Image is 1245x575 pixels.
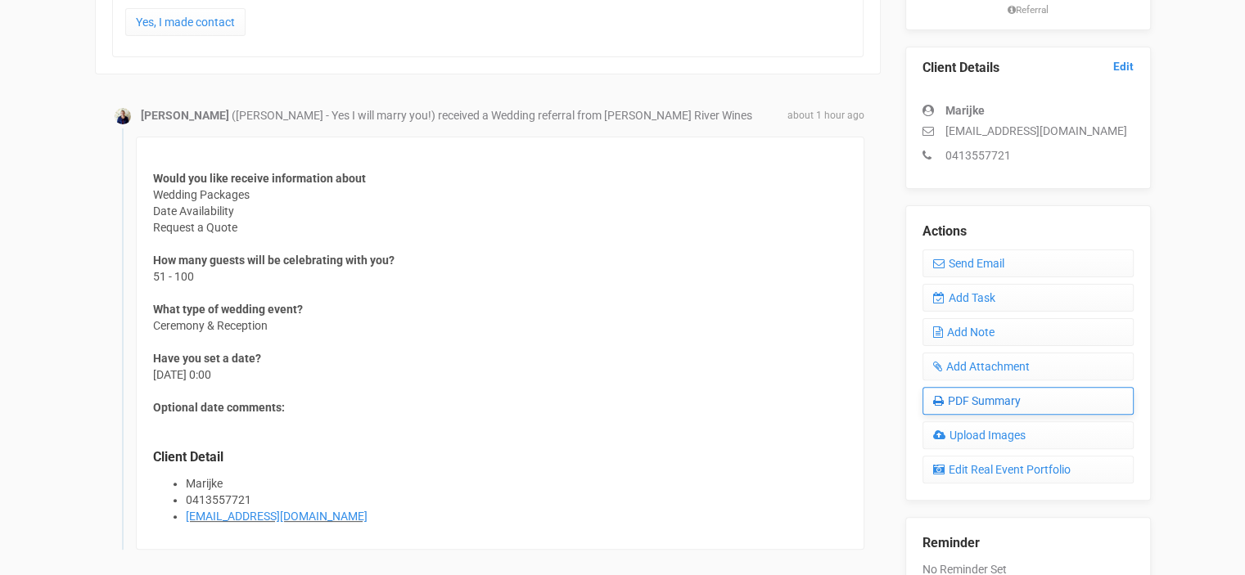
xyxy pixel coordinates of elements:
a: Edit Real Event Portfolio [922,456,1134,483]
span: ([PERSON_NAME] - Yes I will marry you!) received a Wedding referral from [PERSON_NAME] River Wines [232,109,752,122]
img: open-uri20200401-4-bba0o7 [115,108,131,124]
span: Ceremony & Reception [153,301,303,334]
a: Add Task [922,284,1134,312]
span: Wedding Packages [153,170,366,203]
strong: What type of wedding event? [153,303,303,316]
strong: [PERSON_NAME] [141,109,229,122]
p: [EMAIL_ADDRESS][DOMAIN_NAME] [922,123,1134,139]
legend: Reminder [922,534,1134,553]
legend: Client Details [922,59,1134,78]
strong: Would you like receive information about [153,172,366,185]
span: about 1 hour ago [787,109,864,123]
a: Upload Images [922,421,1134,449]
span: 51 - 100 [153,252,395,285]
a: Add Attachment [922,353,1134,380]
li: Marijke [186,475,847,492]
p: 0413557721 [922,147,1134,164]
a: [EMAIL_ADDRESS][DOMAIN_NAME] [186,510,368,523]
a: Edit [1113,59,1134,74]
li: 0413557721 [186,492,847,508]
strong: Optional date comments: [153,401,285,414]
small: Referral [922,3,1134,17]
legend: Actions [922,222,1134,241]
a: PDF Summary [922,387,1134,415]
a: Add Note [922,318,1134,346]
a: Yes, I made contact [125,8,246,36]
div: Date Availability Request a Quote [DATE] 0:00 [136,137,864,550]
legend: Client Detail [153,448,847,467]
a: Send Email [922,249,1134,277]
strong: Marijke [945,104,985,117]
strong: How many guests will be celebrating with you? [153,254,395,267]
strong: Have you set a date? [153,352,261,365]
